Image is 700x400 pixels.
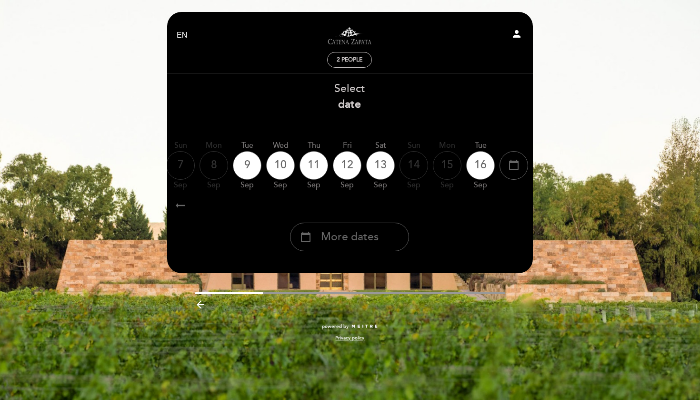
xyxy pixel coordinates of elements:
div: Tue [233,140,261,151]
div: Sep [166,180,195,191]
div: 15 [433,151,461,180]
div: 12 [333,151,361,180]
a: powered by [322,323,378,330]
span: powered by [322,323,349,330]
div: Select [166,81,533,113]
a: Privacy policy [335,335,364,341]
b: date [338,98,361,111]
div: Thu [300,140,328,151]
div: Sep [200,180,228,191]
div: Sat [366,140,395,151]
div: Fri [333,140,361,151]
div: 11 [300,151,328,180]
div: Sep [233,180,261,191]
div: Sep [300,180,328,191]
i: person [511,28,522,40]
div: 8 [200,151,228,180]
span: More dates [321,229,379,245]
div: 13 [366,151,395,180]
div: 9 [233,151,261,180]
a: Visitas y degustaciones en La Pirámide [290,22,409,49]
div: 10 [266,151,295,180]
i: calendar_today [300,229,311,245]
div: 16 [466,151,495,180]
div: Sun [166,140,195,151]
i: arrow_backward [195,299,206,310]
div: Sun [400,140,428,151]
div: Sep [333,180,361,191]
img: MEITRE [351,324,378,329]
div: Sep [366,180,395,191]
div: Sep [466,180,495,191]
button: person [511,28,522,43]
div: Wed [266,140,295,151]
div: 14 [400,151,428,180]
div: Mon [200,140,228,151]
div: Sep [266,180,295,191]
div: 7 [166,151,195,180]
i: arrow_right_alt [173,195,188,215]
div: Sep [400,180,428,191]
i: calendar_today [508,157,520,173]
span: 2 people [337,56,362,63]
div: Tue [466,140,495,151]
div: Sep [433,180,461,191]
div: Mon [433,140,461,151]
